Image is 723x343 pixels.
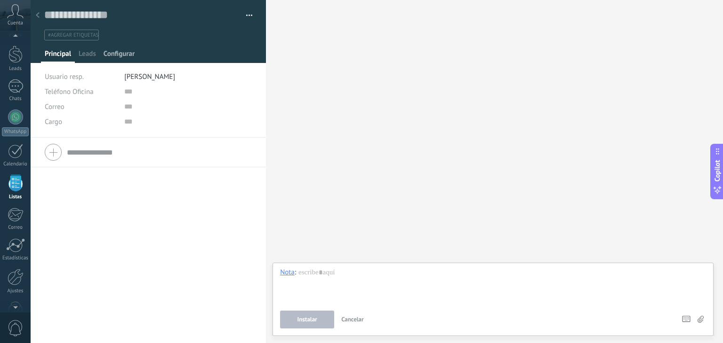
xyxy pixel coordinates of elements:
div: Ajustes [2,288,29,294]
div: Calendario [2,161,29,167]
span: Cancelar [341,315,364,323]
span: Leads [79,49,96,63]
button: Teléfono Oficina [45,84,94,99]
span: #agregar etiquetas [48,32,98,39]
div: Listas [2,194,29,200]
span: Cuenta [8,20,23,26]
span: Usuario resp. [45,72,84,81]
span: Principal [45,49,71,63]
button: Instalar [280,311,334,328]
span: Configurar [104,49,135,63]
span: Instalar [297,316,317,323]
div: Leads [2,66,29,72]
span: Copilot [713,160,722,182]
div: Estadísticas [2,255,29,261]
span: [PERSON_NAME] [124,72,175,81]
span: Cargo [45,118,62,125]
div: WhatsApp [2,127,29,136]
div: Cargo [45,114,117,129]
span: Teléfono Oficina [45,87,94,96]
div: Correo [2,225,29,231]
span: : [295,268,296,277]
div: Chats [2,96,29,102]
span: Correo [45,102,64,111]
button: Cancelar [337,311,368,328]
button: Correo [45,99,64,114]
div: Usuario resp. [45,69,117,84]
